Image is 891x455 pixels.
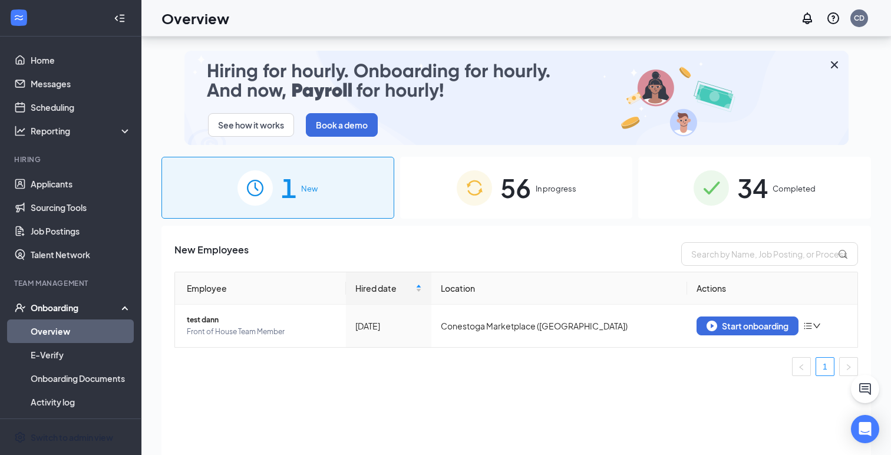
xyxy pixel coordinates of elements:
[31,219,131,243] a: Job Postings
[826,11,840,25] svg: QuestionInfo
[187,326,336,338] span: Front of House Team Member
[681,242,858,266] input: Search by Name, Job Posting, or Process
[31,48,131,72] a: Home
[858,382,872,396] svg: ChatActive
[31,343,131,367] a: E-Verify
[536,183,576,194] span: In progress
[14,154,129,164] div: Hiring
[31,95,131,119] a: Scheduling
[845,364,852,371] span: right
[854,13,864,23] div: CD
[161,8,229,28] h1: Overview
[13,12,25,24] svg: WorkstreamLogo
[14,125,26,137] svg: Analysis
[851,415,879,443] div: Open Intercom Messenger
[687,272,858,305] th: Actions
[31,125,132,137] div: Reporting
[839,357,858,376] li: Next Page
[184,51,849,145] img: payroll-small.gif
[827,58,841,72] svg: Cross
[431,305,687,347] td: Conestoga Marketplace ([GEOGRAPHIC_DATA])
[31,319,131,343] a: Overview
[31,302,121,314] div: Onboarding
[31,414,131,437] a: Team
[187,314,336,326] span: test dann
[355,282,413,295] span: Hired date
[306,113,378,137] button: Book a demo
[792,357,811,376] button: left
[355,319,422,332] div: [DATE]
[816,358,834,375] a: 1
[31,172,131,196] a: Applicants
[697,316,798,335] button: Start onboarding
[773,183,816,194] span: Completed
[31,431,113,443] div: Switch to admin view
[816,357,834,376] li: 1
[839,357,858,376] button: right
[803,321,813,331] span: bars
[798,364,805,371] span: left
[31,72,131,95] a: Messages
[31,196,131,219] a: Sourcing Tools
[14,302,26,314] svg: UserCheck
[792,357,811,376] li: Previous Page
[208,113,294,137] button: See how it works
[851,375,879,403] button: ChatActive
[707,321,788,331] div: Start onboarding
[31,367,131,390] a: Onboarding Documents
[281,167,296,208] span: 1
[175,272,346,305] th: Employee
[14,278,129,288] div: Team Management
[14,431,26,443] svg: Settings
[31,390,131,414] a: Activity log
[500,167,531,208] span: 56
[31,243,131,266] a: Talent Network
[813,322,821,330] span: down
[301,183,318,194] span: New
[431,272,687,305] th: Location
[114,12,126,24] svg: Collapse
[737,167,768,208] span: 34
[800,11,814,25] svg: Notifications
[174,242,249,266] span: New Employees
